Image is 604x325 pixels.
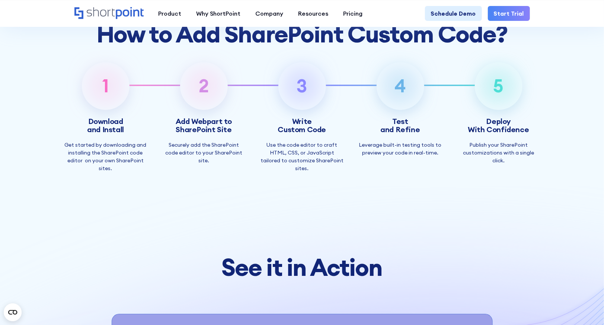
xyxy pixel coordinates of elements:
[394,73,406,99] p: 4
[298,9,329,18] div: Resources
[196,9,241,18] div: Why ShortPoint
[102,73,109,99] p: 1
[74,7,144,20] a: Home
[278,117,326,134] h3: Write Custom Code
[380,117,420,134] h3: Test and Refine
[425,6,482,21] a: Schedule Demo
[199,73,209,99] p: 2
[159,9,182,18] div: Product
[151,6,189,21] a: Product
[64,21,540,47] h2: ?
[470,239,604,325] iframe: Chat Widget
[493,73,504,99] p: 5
[343,9,363,18] div: Pricing
[336,6,370,21] a: Pricing
[297,73,307,99] p: 3
[64,141,147,172] p: Get started by downloading and installing the SharePoint code editor on your own SharePoint sites.
[248,6,291,21] a: Company
[4,303,22,321] button: Open CMP widget
[176,117,232,134] h3: Add Webpart to SharePoint Site
[359,141,442,157] p: Leverage built-in testing tools to preview your code in real-time.
[162,141,246,165] p: Securely add the SharePoint code editor to your SharePoint site.
[256,9,284,18] div: Company
[96,19,496,49] strong: How to Add SharePoint Custom Code
[291,6,336,21] a: Resources
[468,117,529,134] h3: Deploy With Confidence
[261,141,344,172] p: Use the code editor to craft HTML, CSS, or JavaScript tailored to customize SharePoint sites.
[457,141,540,165] p: Publish your SharePoint customizations with a single click.
[189,6,248,21] a: Why ShortPoint
[488,6,530,21] a: Start Trial
[87,117,124,134] h3: Download and Install
[112,254,493,280] h2: See it in Action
